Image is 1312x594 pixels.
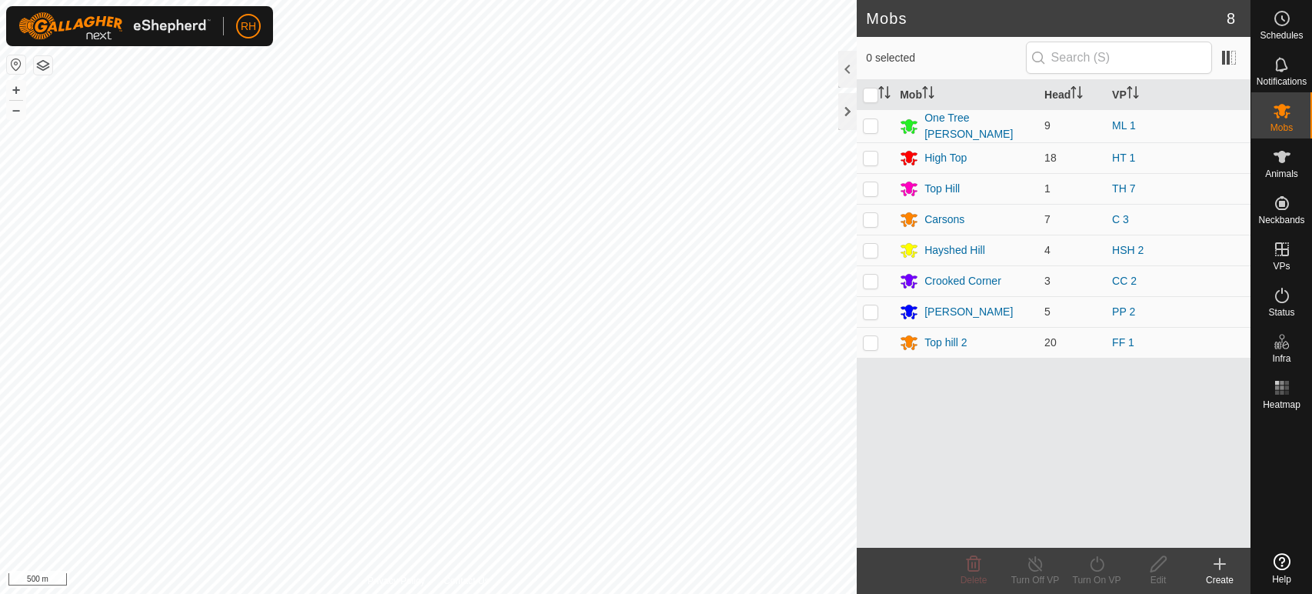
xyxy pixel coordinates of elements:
[1112,336,1134,349] a: FF 1
[1273,262,1290,271] span: VPs
[1066,573,1127,587] div: Turn On VP
[924,181,960,197] div: Top Hill
[924,304,1013,320] div: [PERSON_NAME]
[924,212,964,228] div: Carsons
[1257,77,1307,86] span: Notifications
[1112,213,1129,225] a: C 3
[1044,119,1051,132] span: 9
[7,101,25,119] button: –
[1251,547,1312,590] a: Help
[961,575,987,586] span: Delete
[7,81,25,99] button: +
[924,242,985,259] div: Hayshed Hill
[34,56,52,75] button: Map Layers
[866,9,1227,28] h2: Mobs
[924,150,967,166] div: High Top
[1263,400,1300,409] span: Heatmap
[1112,275,1137,287] a: CC 2
[1004,573,1066,587] div: Turn Off VP
[1258,215,1304,225] span: Neckbands
[1044,213,1051,225] span: 7
[18,12,211,40] img: Gallagher Logo
[1038,80,1106,110] th: Head
[1044,244,1051,256] span: 4
[1227,7,1235,30] span: 8
[894,80,1038,110] th: Mob
[1112,305,1135,318] a: PP 2
[878,88,891,101] p-sorticon: Activate to sort
[1044,152,1057,164] span: 18
[1112,152,1135,164] a: HT 1
[1189,573,1250,587] div: Create
[1106,80,1250,110] th: VP
[7,55,25,74] button: Reset Map
[1272,354,1290,363] span: Infra
[1127,88,1139,101] p-sorticon: Activate to sort
[1026,42,1212,74] input: Search (S)
[1112,244,1144,256] a: HSH 2
[1071,88,1083,101] p-sorticon: Activate to sort
[1044,336,1057,349] span: 20
[924,273,1001,289] div: Crooked Corner
[1112,119,1136,132] a: ML 1
[1260,31,1303,40] span: Schedules
[1044,182,1051,195] span: 1
[1270,123,1293,132] span: Mobs
[1268,308,1294,317] span: Status
[368,574,425,588] a: Privacy Policy
[241,18,256,35] span: RH
[444,574,489,588] a: Contact Us
[924,335,967,351] div: Top hill 2
[1044,275,1051,287] span: 3
[1044,305,1051,318] span: 5
[1265,169,1298,179] span: Animals
[1127,573,1189,587] div: Edit
[866,50,1025,66] span: 0 selected
[1112,182,1135,195] a: TH 7
[1272,575,1291,584] span: Help
[922,88,934,101] p-sorticon: Activate to sort
[924,110,1032,142] div: One Tree [PERSON_NAME]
